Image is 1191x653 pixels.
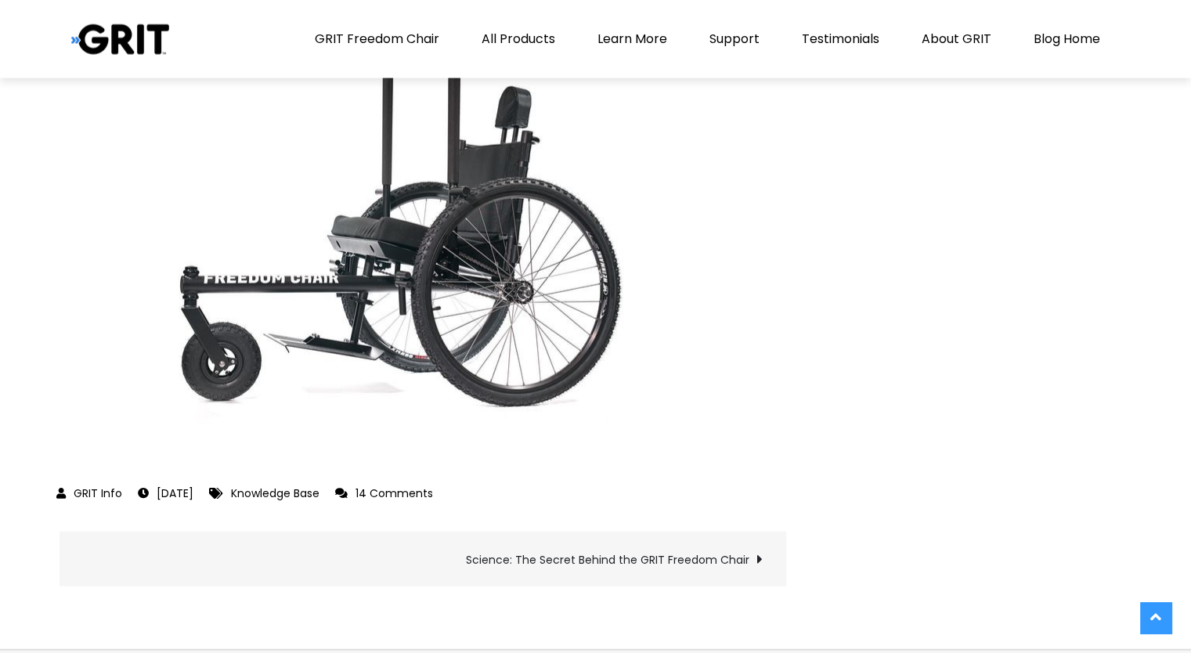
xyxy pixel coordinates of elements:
img: Grit Blog [71,23,169,56]
a: Science: The Secret Behind the GRIT Freedom Chair￼ [442,547,763,571]
a: GRIT Info [56,485,122,501]
a: Knowledge Base [231,485,319,501]
time: [DATE] [157,485,193,501]
img: Design Features of GRIT Freedom Chair, rust-proof: whole frame of rugged GRIT wheelchair with pow... [60,23,686,441]
nav: Posts [60,532,786,586]
a: 14 Comments [335,485,433,501]
a: [DATE] [138,485,193,501]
